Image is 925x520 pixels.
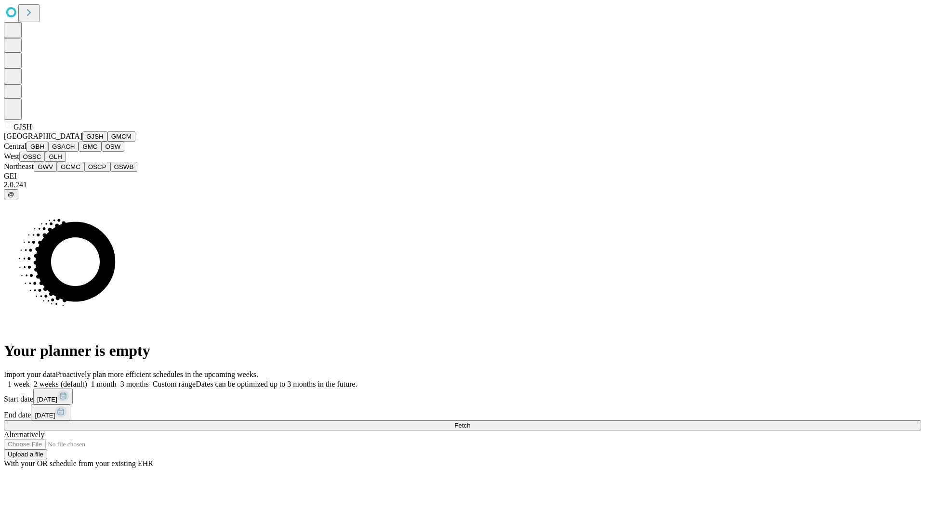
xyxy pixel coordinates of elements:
[8,191,14,198] span: @
[4,189,18,199] button: @
[110,162,138,172] button: GSWB
[107,131,135,142] button: GMCM
[4,342,921,360] h1: Your planner is empty
[4,370,56,378] span: Import your data
[4,142,26,150] span: Central
[34,162,57,172] button: GWV
[56,370,258,378] span: Proactively plan more efficient schedules in the upcoming weeks.
[102,142,125,152] button: OSW
[19,152,45,162] button: OSSC
[34,380,87,388] span: 2 weeks (default)
[4,152,19,160] span: West
[33,389,73,404] button: [DATE]
[4,420,921,430] button: Fetch
[4,430,44,439] span: Alternatively
[4,389,921,404] div: Start date
[196,380,357,388] span: Dates can be optimized up to 3 months in the future.
[4,449,47,459] button: Upload a file
[4,181,921,189] div: 2.0.241
[79,142,101,152] button: GMC
[82,131,107,142] button: GJSH
[84,162,110,172] button: OSCP
[26,142,48,152] button: GBH
[91,380,117,388] span: 1 month
[4,132,82,140] span: [GEOGRAPHIC_DATA]
[4,459,153,468] span: With your OR schedule from your existing EHR
[31,404,70,420] button: [DATE]
[153,380,196,388] span: Custom range
[4,162,34,170] span: Northeast
[13,123,32,131] span: GJSH
[8,380,30,388] span: 1 week
[4,172,921,181] div: GEI
[37,396,57,403] span: [DATE]
[120,380,149,388] span: 3 months
[454,422,470,429] span: Fetch
[45,152,66,162] button: GLH
[35,412,55,419] span: [DATE]
[57,162,84,172] button: GCMC
[48,142,79,152] button: GSACH
[4,404,921,420] div: End date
